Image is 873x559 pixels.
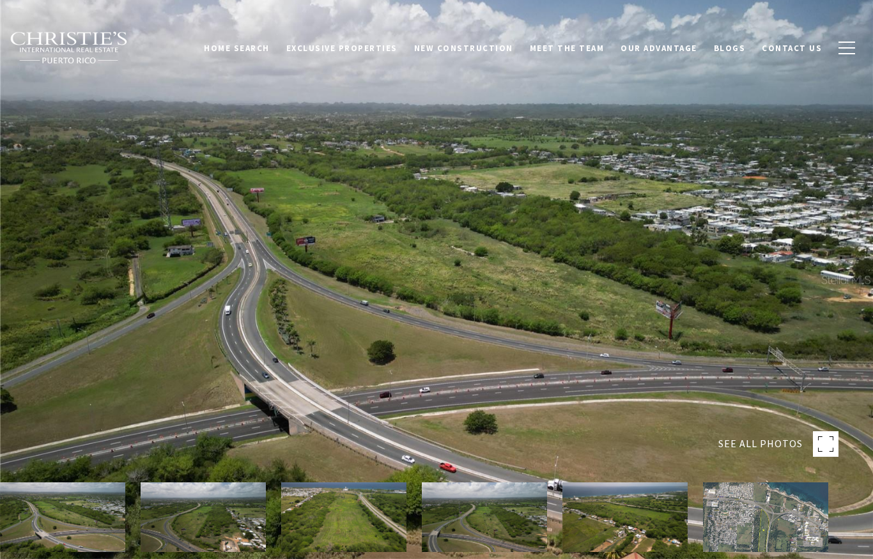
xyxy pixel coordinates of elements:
[281,482,406,552] img: State Highway #2, KM 83.1 BO. CARRIZALES
[612,35,706,59] a: Our Advantage
[621,42,697,52] span: Our Advantage
[762,42,822,52] span: Contact Us
[141,482,266,552] img: State Highway #2, KM 83.1 BO. CARRIZALES
[278,35,406,59] a: Exclusive Properties
[714,42,746,52] span: Blogs
[422,482,547,552] img: State Highway #2, KM 83.1 BO. CARRIZALES
[406,35,521,59] a: New Construction
[703,482,828,552] img: State Highway #2, KM 83.1 BO. CARRIZALES
[286,42,398,52] span: Exclusive Properties
[718,436,803,452] span: SEE ALL PHOTOS
[196,35,278,59] a: Home Search
[706,35,754,59] a: Blogs
[10,31,128,65] img: Christie's International Real Estate black text logo
[414,42,513,52] span: New Construction
[562,482,688,552] img: State Highway #2, KM 83.1 BO. CARRIZALES
[521,35,613,59] a: Meet the Team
